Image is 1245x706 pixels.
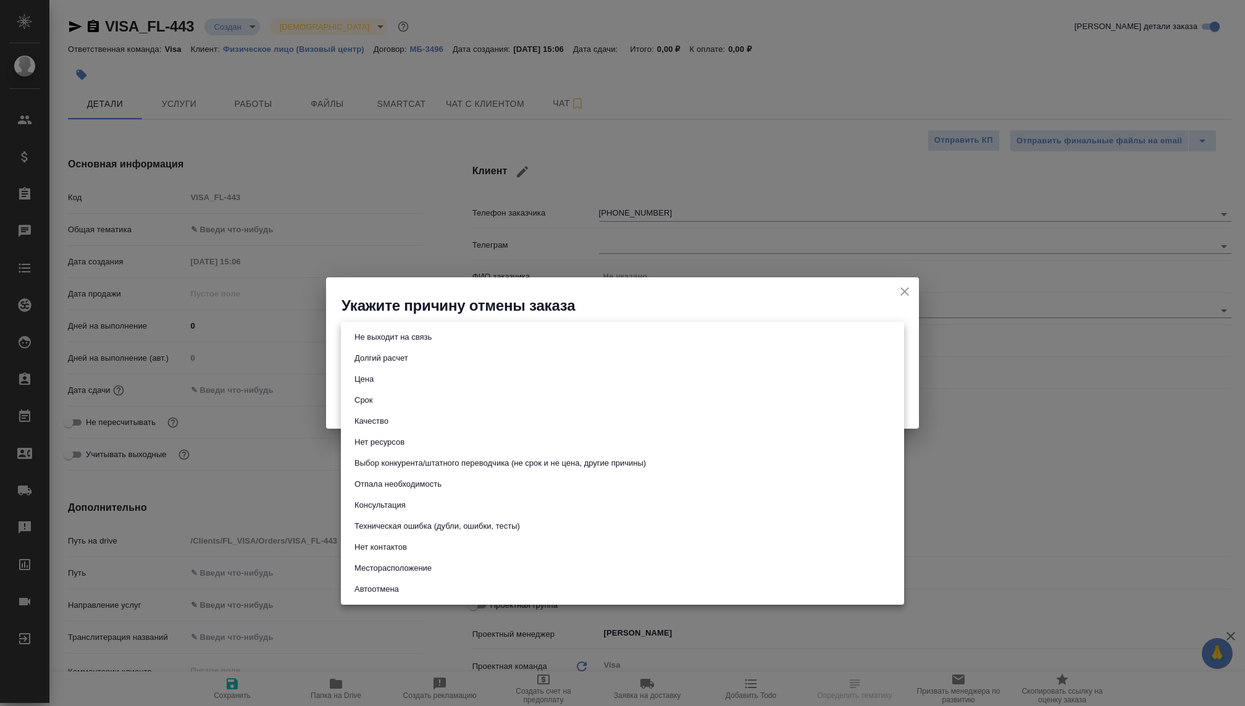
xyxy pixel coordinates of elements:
[351,372,377,386] button: Цена
[351,456,650,470] button: Выбор конкурента/штатного переводчика (не срок и не цена, другие причины)
[351,435,408,449] button: Нет ресурсов
[351,393,377,407] button: Срок
[351,330,435,344] button: Не выходит на связь
[351,477,445,491] button: Отпала необходимость
[351,519,524,533] button: Техническая ошибка (дубли, ошибки, тесты)
[351,540,411,554] button: Нет контактов
[351,414,392,428] button: Качество
[351,561,435,575] button: Месторасположение
[351,351,412,365] button: Долгий расчет
[351,498,409,512] button: Консультация
[351,582,403,596] button: Автоотмена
